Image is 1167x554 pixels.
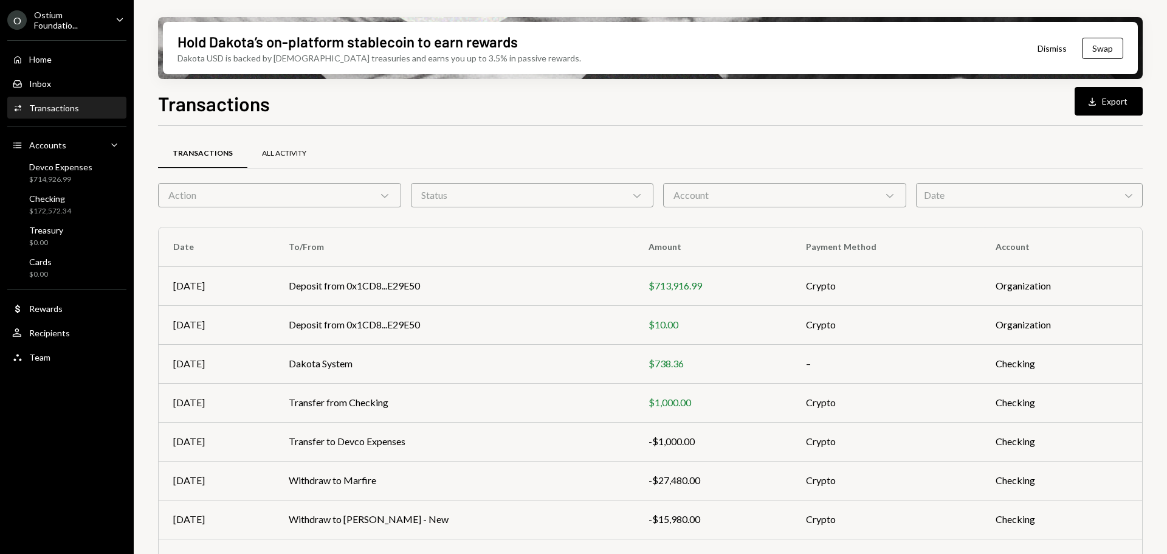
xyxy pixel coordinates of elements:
td: Crypto [791,500,981,539]
td: Dakota System [274,344,634,383]
a: Devco Expenses$714,926.99 [7,158,126,187]
div: Transactions [29,103,79,113]
td: Transfer to Devco Expenses [274,422,634,461]
div: $714,926.99 [29,175,92,185]
div: [DATE] [173,473,260,488]
td: Organization [981,305,1142,344]
td: Deposit from 0x1CD8...E29E50 [274,305,634,344]
div: [DATE] [173,356,260,371]
div: Treasury [29,225,63,235]
div: Status [411,183,654,207]
td: Checking [981,500,1142,539]
a: Rewards [7,297,126,319]
div: Team [29,352,50,362]
div: Checking [29,193,71,204]
th: Amount [634,227,791,266]
td: Withdraw to [PERSON_NAME] - New [274,500,634,539]
div: [DATE] [173,279,260,293]
div: Accounts [29,140,66,150]
div: [DATE] [173,317,260,332]
div: $0.00 [29,269,52,280]
div: Ostium Foundatio... [34,10,106,30]
div: $0.00 [29,238,63,248]
div: Account [663,183,906,207]
td: Crypto [791,266,981,305]
td: – [791,344,981,383]
td: Deposit from 0x1CD8...E29E50 [274,266,634,305]
div: [DATE] [173,395,260,410]
a: All Activity [247,138,321,169]
td: Crypto [791,305,981,344]
div: Home [29,54,52,64]
td: Checking [981,344,1142,383]
a: Team [7,346,126,368]
a: Transactions [158,138,247,169]
div: Date [916,183,1143,207]
a: Checking$172,572.34 [7,190,126,219]
div: -$15,980.00 [649,512,777,527]
div: $738.36 [649,356,777,371]
a: Home [7,48,126,70]
div: $713,916.99 [649,279,777,293]
div: $10.00 [649,317,777,332]
a: Cards$0.00 [7,253,126,282]
td: Crypto [791,461,981,500]
a: Recipients [7,322,126,344]
th: Payment Method [791,227,981,266]
td: Withdraw to Marfire [274,461,634,500]
div: Inbox [29,78,51,89]
th: Date [159,227,274,266]
div: Dakota USD is backed by [DEMOGRAPHIC_DATA] treasuries and earns you up to 3.5% in passive rewards. [177,52,581,64]
div: Hold Dakota’s on-platform stablecoin to earn rewards [177,32,518,52]
div: -$27,480.00 [649,473,777,488]
td: Checking [981,461,1142,500]
div: Recipients [29,328,70,338]
td: Crypto [791,422,981,461]
div: Cards [29,257,52,267]
th: Account [981,227,1142,266]
h1: Transactions [158,91,270,116]
a: Treasury$0.00 [7,221,126,251]
td: Checking [981,383,1142,422]
div: [DATE] [173,512,260,527]
td: Crypto [791,383,981,422]
button: Swap [1082,38,1123,59]
td: Transfer from Checking [274,383,634,422]
div: Action [158,183,401,207]
a: Accounts [7,134,126,156]
div: Devco Expenses [29,162,92,172]
div: -$1,000.00 [649,434,777,449]
div: O [7,10,27,30]
div: Transactions [173,148,233,159]
a: Inbox [7,72,126,94]
div: $1,000.00 [649,395,777,410]
td: Checking [981,422,1142,461]
td: Organization [981,266,1142,305]
div: $172,572.34 [29,206,71,216]
button: Export [1075,87,1143,116]
button: Dismiss [1022,34,1082,63]
th: To/From [274,227,634,266]
a: Transactions [7,97,126,119]
div: [DATE] [173,434,260,449]
div: All Activity [262,148,306,159]
div: Rewards [29,303,63,314]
